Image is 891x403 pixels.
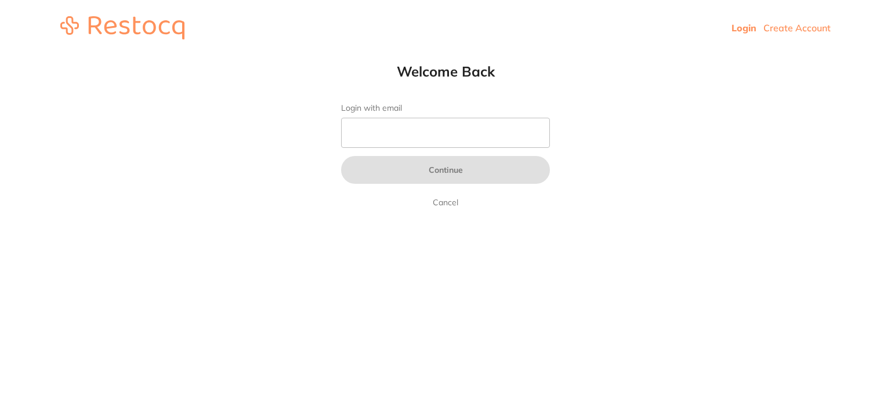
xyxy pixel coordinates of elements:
a: Create Account [763,22,831,34]
a: Cancel [430,195,461,209]
button: Continue [341,156,550,184]
h1: Welcome Back [318,63,573,80]
label: Login with email [341,103,550,113]
a: Login [731,22,756,34]
img: restocq_logo.svg [60,16,184,39]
